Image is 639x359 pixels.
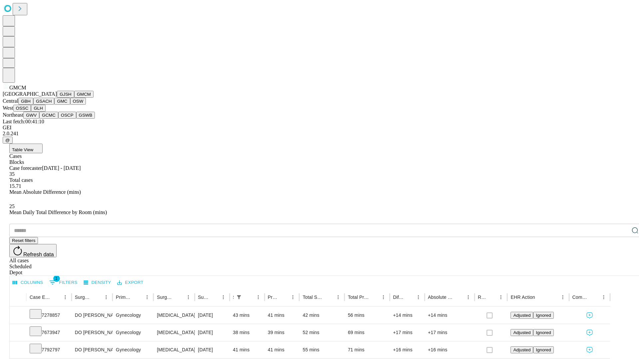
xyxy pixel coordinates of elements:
button: GSACH [33,98,54,105]
button: Refresh data [9,244,57,257]
div: Gynecology [116,341,150,358]
span: [DATE] - [DATE] [42,165,81,171]
button: Sort [279,293,288,302]
div: 41 mins [268,307,296,324]
div: [MEDICAL_DATA] WITH [MEDICAL_DATA] AND/OR [MEDICAL_DATA] WITH OR WITHOUT D&C [157,324,191,341]
div: 41 mins [233,341,261,358]
span: Central [3,98,18,104]
div: +14 mins [428,307,471,324]
button: GLH [31,105,45,112]
div: Surgery Name [157,295,173,300]
div: Surgeon Name [75,295,92,300]
button: Sort [454,293,464,302]
button: GCMC [39,112,58,119]
span: Northeast [3,112,23,118]
span: Table View [12,147,33,152]
span: Mean Absolute Difference (mins) [9,189,81,195]
button: GMCM [74,91,94,98]
div: 41 mins [268,341,296,358]
button: OSSC [13,105,31,112]
button: Adjusted [511,329,533,336]
button: OSCP [58,112,76,119]
div: 38 mins [233,324,261,341]
button: Expand [13,327,23,339]
div: +16 mins [393,341,421,358]
button: @ [3,137,13,144]
div: Scheduled In Room Duration [233,295,234,300]
span: Adjusted [513,313,531,318]
button: Sort [536,293,545,302]
button: Sort [209,293,219,302]
button: Sort [487,293,496,302]
span: West [3,105,13,111]
div: 71 mins [348,341,386,358]
div: [MEDICAL_DATA] WITH [MEDICAL_DATA] AND/OR [MEDICAL_DATA] WITH OR WITHOUT D&C [157,341,191,358]
span: Reset filters [12,238,35,243]
div: Case Epic Id [30,295,51,300]
button: Reset filters [9,237,38,244]
button: Menu [379,293,388,302]
button: Adjusted [511,312,533,319]
button: Sort [51,293,61,302]
button: Expand [13,344,23,356]
div: GEI [3,125,636,131]
button: Menu [184,293,193,302]
button: Sort [244,293,254,302]
div: Surgery Date [198,295,209,300]
button: Menu [61,293,70,302]
span: Mean Daily Total Difference by Room (mins) [9,209,107,215]
span: 35 [9,171,15,177]
button: GSWB [76,112,95,119]
div: 56 mins [348,307,386,324]
button: Sort [590,293,599,302]
button: Menu [142,293,152,302]
div: 43 mins [233,307,261,324]
button: Menu [219,293,228,302]
button: Sort [324,293,333,302]
button: OSW [70,98,86,105]
span: 1 [53,275,60,282]
button: Menu [288,293,298,302]
div: Primary Service [116,295,132,300]
button: Ignored [533,312,553,319]
div: DO [PERSON_NAME] [PERSON_NAME] [75,341,109,358]
button: Ignored [533,346,553,353]
button: Select columns [11,278,45,288]
div: Gynecology [116,324,150,341]
button: Show filters [234,293,244,302]
div: Total Predicted Duration [348,295,369,300]
div: Absolute Difference [428,295,454,300]
div: 2.0.241 [3,131,636,137]
button: GMC [54,98,70,105]
button: GJSH [57,91,74,98]
span: Case forecaster [9,165,42,171]
span: @ [5,138,10,143]
div: Resolved in EHR [478,295,487,300]
button: Adjusted [511,346,533,353]
button: Menu [414,293,423,302]
div: 42 mins [303,307,341,324]
button: Expand [13,310,23,321]
button: Table View [9,144,43,153]
div: 52 mins [303,324,341,341]
div: +14 mins [393,307,421,324]
div: 69 mins [348,324,386,341]
button: Ignored [533,329,553,336]
span: 25 [9,203,15,209]
button: GBH [18,98,33,105]
div: 1 active filter [234,293,244,302]
span: Refresh data [23,252,54,257]
div: [DATE] [198,307,226,324]
div: EHR Action [511,295,535,300]
div: Gynecology [116,307,150,324]
div: Comments [572,295,589,300]
div: [DATE] [198,341,226,358]
div: [DATE] [198,324,226,341]
button: Sort [174,293,184,302]
div: Predicted In Room Duration [268,295,279,300]
span: Ignored [536,330,551,335]
button: Menu [496,293,506,302]
button: Menu [599,293,608,302]
button: Menu [464,293,473,302]
button: Show filters [48,277,79,288]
